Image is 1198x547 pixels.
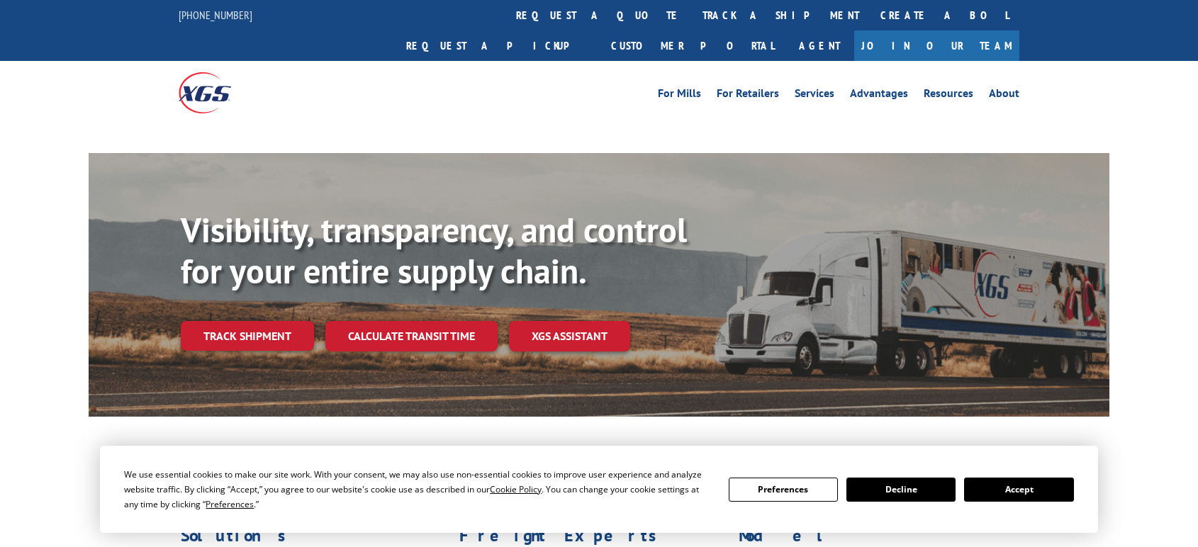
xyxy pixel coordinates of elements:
[846,478,956,502] button: Decline
[600,30,785,61] a: Customer Portal
[206,498,254,510] span: Preferences
[924,88,973,103] a: Resources
[785,30,854,61] a: Agent
[124,467,711,512] div: We use essential cookies to make our site work. With your consent, we may also use non-essential ...
[850,88,908,103] a: Advantages
[181,321,314,351] a: Track shipment
[509,321,630,351] a: XGS ASSISTANT
[396,30,600,61] a: Request a pickup
[989,88,1019,103] a: About
[100,446,1098,533] div: Cookie Consent Prompt
[854,30,1019,61] a: Join Our Team
[325,321,498,351] a: Calculate transit time
[729,478,838,502] button: Preferences
[964,478,1073,502] button: Accept
[795,88,834,103] a: Services
[658,88,701,103] a: For Mills
[490,483,542,495] span: Cookie Policy
[181,208,687,293] b: Visibility, transparency, and control for your entire supply chain.
[179,8,252,22] a: [PHONE_NUMBER]
[717,88,779,103] a: For Retailers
